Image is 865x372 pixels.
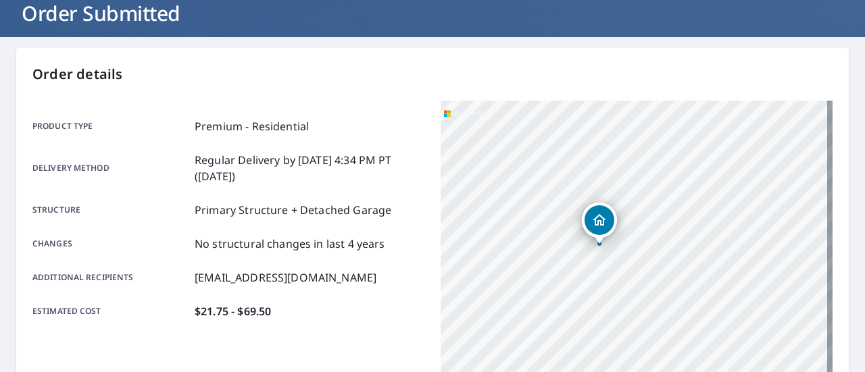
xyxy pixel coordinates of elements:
p: No structural changes in last 4 years [195,236,385,252]
p: Primary Structure + Detached Garage [195,202,391,218]
p: Product type [32,118,189,134]
p: Structure [32,202,189,218]
p: $21.75 - $69.50 [195,303,271,319]
p: Estimated cost [32,303,189,319]
p: Premium - Residential [195,118,309,134]
p: [EMAIL_ADDRESS][DOMAIN_NAME] [195,269,376,286]
p: Order details [32,64,833,84]
p: Additional recipients [32,269,189,286]
p: Regular Delivery by [DATE] 4:34 PM PT ([DATE]) [195,152,424,184]
p: Changes [32,236,189,252]
div: Dropped pin, building 1, Residential property, 220 Chestnut Ln Versailles, KY 40383 [582,203,617,244]
p: Delivery method [32,152,189,184]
